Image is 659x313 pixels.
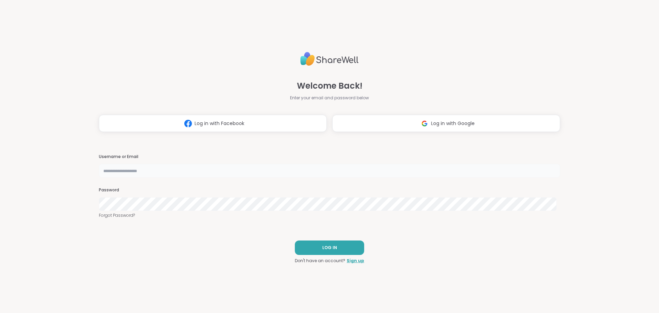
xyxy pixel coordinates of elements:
a: Forgot Password? [99,212,560,219]
span: Welcome Back! [297,80,362,92]
img: ShareWell Logomark [182,117,195,130]
span: Log in with Google [431,120,475,127]
a: Sign up [347,258,364,264]
span: Don't have an account? [295,258,345,264]
button: LOG IN [295,241,364,255]
span: LOG IN [322,245,337,251]
h3: Password [99,187,560,193]
img: ShareWell Logomark [418,117,431,130]
img: ShareWell Logo [300,49,359,69]
span: Enter your email and password below [290,95,369,101]
h3: Username or Email [99,154,560,160]
button: Log in with Google [332,115,560,132]
span: Log in with Facebook [195,120,244,127]
button: Log in with Facebook [99,115,327,132]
